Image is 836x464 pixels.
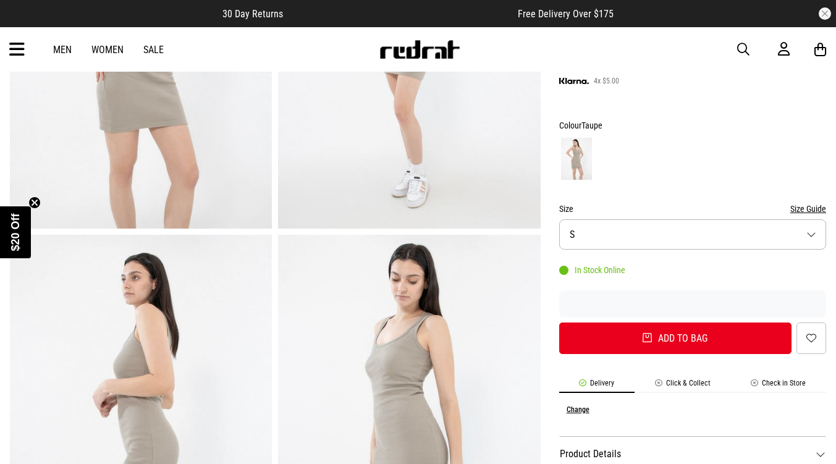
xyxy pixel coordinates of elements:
[570,229,575,240] span: S
[559,298,826,310] iframe: Customer reviews powered by Trustpilot
[9,213,22,251] span: $20 Off
[28,196,41,209] button: Close teaser
[589,76,624,86] span: 4x $5.00
[559,219,826,250] button: S
[581,120,602,130] span: Taupe
[790,201,826,216] button: Size Guide
[559,201,826,216] div: Size
[567,405,589,414] button: Change
[561,138,592,180] img: Taupe
[731,379,826,393] li: Check in Store
[559,118,826,133] div: Colour
[518,8,614,20] span: Free Delivery Over $175
[559,379,635,393] li: Delivery
[91,44,124,56] a: Women
[379,40,460,59] img: Redrat logo
[559,265,625,275] div: In Stock Online
[143,44,164,56] a: Sale
[222,8,283,20] span: 30 Day Returns
[635,379,730,393] li: Click & Collect
[308,7,493,20] iframe: Customer reviews powered by Trustpilot
[10,5,47,42] button: Open LiveChat chat widget
[559,78,589,85] img: KLARNA
[559,323,792,354] button: Add to bag
[53,44,72,56] a: Men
